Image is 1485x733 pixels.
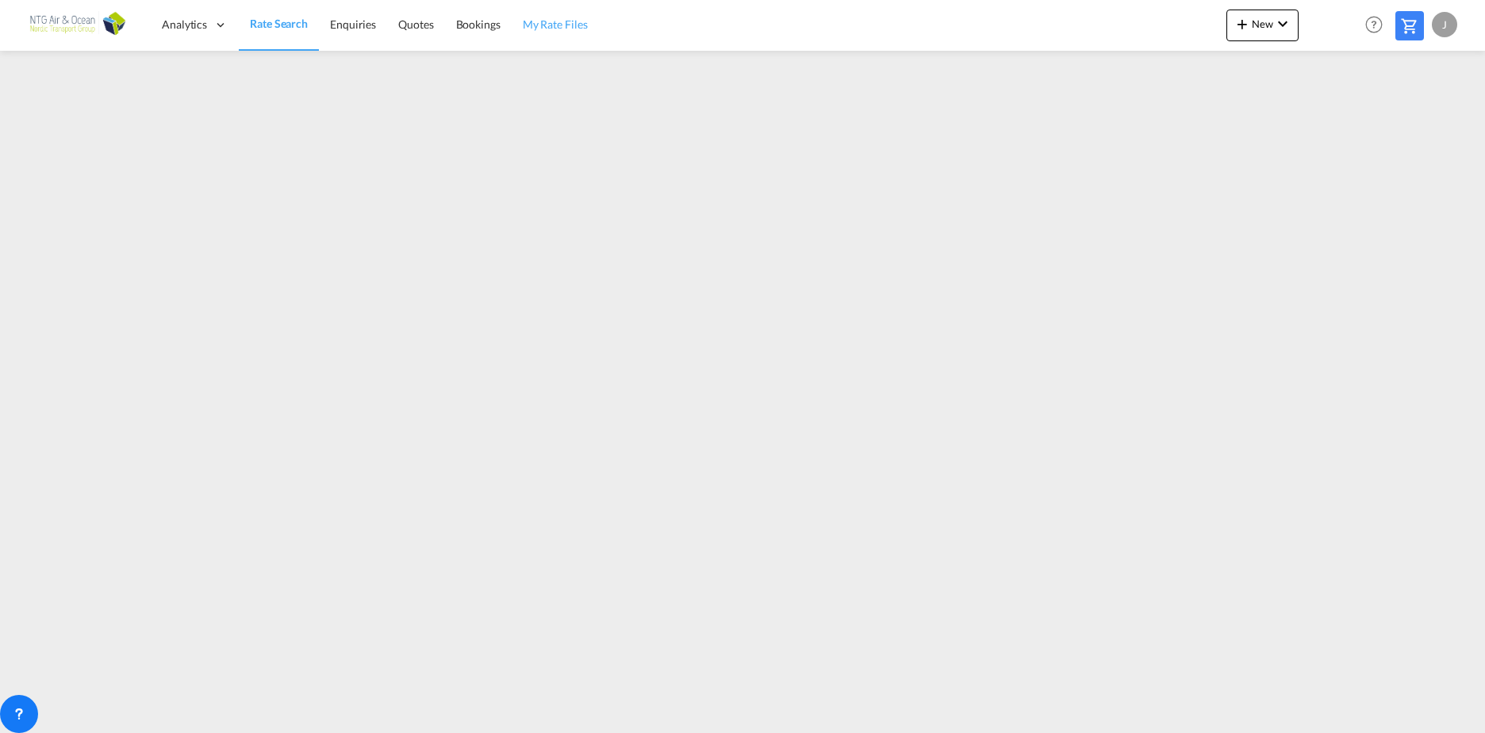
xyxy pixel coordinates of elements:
[330,17,376,31] span: Enquiries
[162,17,207,33] span: Analytics
[1233,17,1292,30] span: New
[523,17,588,31] span: My Rate Files
[250,17,308,30] span: Rate Search
[1226,10,1299,41] button: icon-plus 400-fgNewicon-chevron-down
[1360,11,1395,40] div: Help
[1432,12,1457,37] div: J
[456,17,501,31] span: Bookings
[24,7,131,43] img: e656f910b01211ecad38b5b032e214e6.png
[1360,11,1387,38] span: Help
[1273,14,1292,33] md-icon: icon-chevron-down
[398,17,433,31] span: Quotes
[1233,14,1252,33] md-icon: icon-plus 400-fg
